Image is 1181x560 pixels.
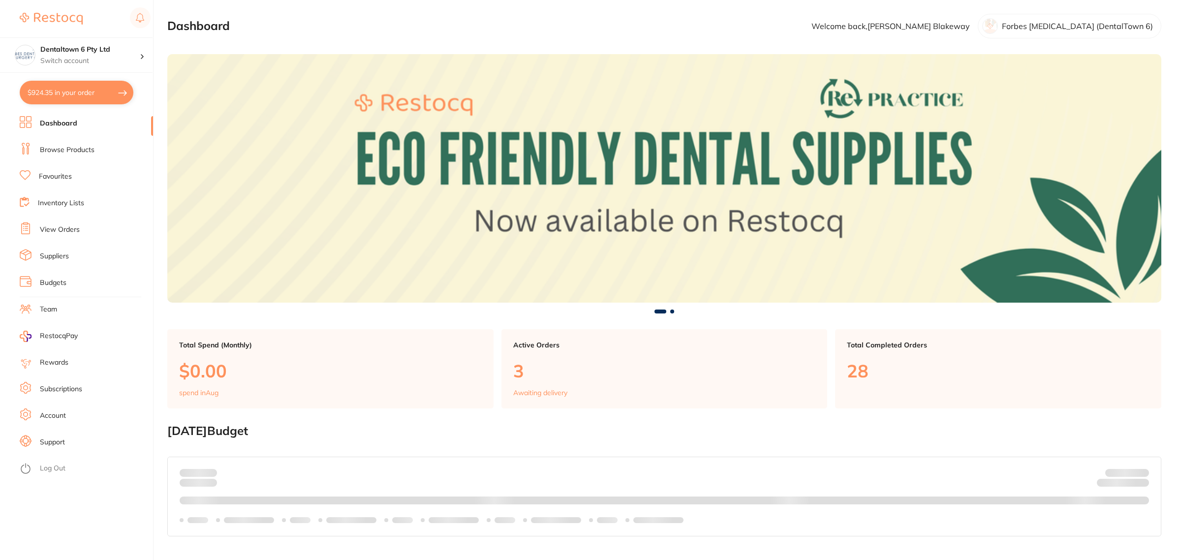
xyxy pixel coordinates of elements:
p: Total Completed Orders [847,341,1150,349]
a: Subscriptions [40,384,82,394]
p: Labels [597,516,618,524]
p: Labels extended [326,516,376,524]
a: Team [40,305,57,314]
a: Browse Products [40,145,94,155]
p: Labels [187,516,208,524]
p: Awaiting delivery [513,389,567,397]
h4: Dentaltown 6 Pty Ltd [40,45,140,55]
img: RestocqPay [20,331,31,342]
p: Welcome back, [PERSON_NAME] Blakeway [811,22,970,31]
a: Budgets [40,278,66,288]
a: RestocqPay [20,331,78,342]
p: Switch account [40,56,140,66]
h2: Dashboard [167,19,230,33]
p: 28 [847,361,1150,381]
strong: $0.00 [1132,480,1149,489]
p: 3 [513,361,816,381]
a: Total Spend (Monthly)$0.00spend inAug [167,329,494,409]
a: Favourites [39,172,72,182]
a: Restocq Logo [20,7,83,30]
span: RestocqPay [40,331,78,341]
p: Labels extended [429,516,479,524]
strong: $NaN [1130,468,1149,477]
p: Remaining: [1097,477,1149,489]
img: Dashboard [167,54,1161,303]
p: spend in Aug [179,389,218,397]
a: Account [40,411,66,421]
a: Suppliers [40,251,69,261]
button: $924.35 in your order [20,81,133,104]
a: Total Completed Orders28 [835,329,1161,409]
p: $0.00 [179,361,482,381]
p: Labels extended [531,516,581,524]
p: Labels [495,516,515,524]
h2: [DATE] Budget [167,424,1161,438]
a: Log Out [40,464,65,473]
a: Inventory Lists [38,198,84,208]
a: Rewards [40,358,68,368]
p: Labels [392,516,413,524]
p: Labels [290,516,311,524]
strong: $0.00 [200,468,217,477]
img: Dentaltown 6 Pty Ltd [15,45,35,65]
p: Total Spend (Monthly) [179,341,482,349]
a: Dashboard [40,119,77,128]
button: Log Out [20,461,150,477]
p: Budget: [1105,469,1149,477]
p: Forbes [MEDICAL_DATA] (DentalTown 6) [1002,22,1153,31]
img: Restocq Logo [20,13,83,25]
p: Active Orders [513,341,816,349]
a: View Orders [40,225,80,235]
a: Support [40,437,65,447]
p: month [180,477,217,489]
p: Spent: [180,469,217,477]
p: Labels extended [633,516,684,524]
p: Labels extended [224,516,274,524]
a: Active Orders3Awaiting delivery [501,329,828,409]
